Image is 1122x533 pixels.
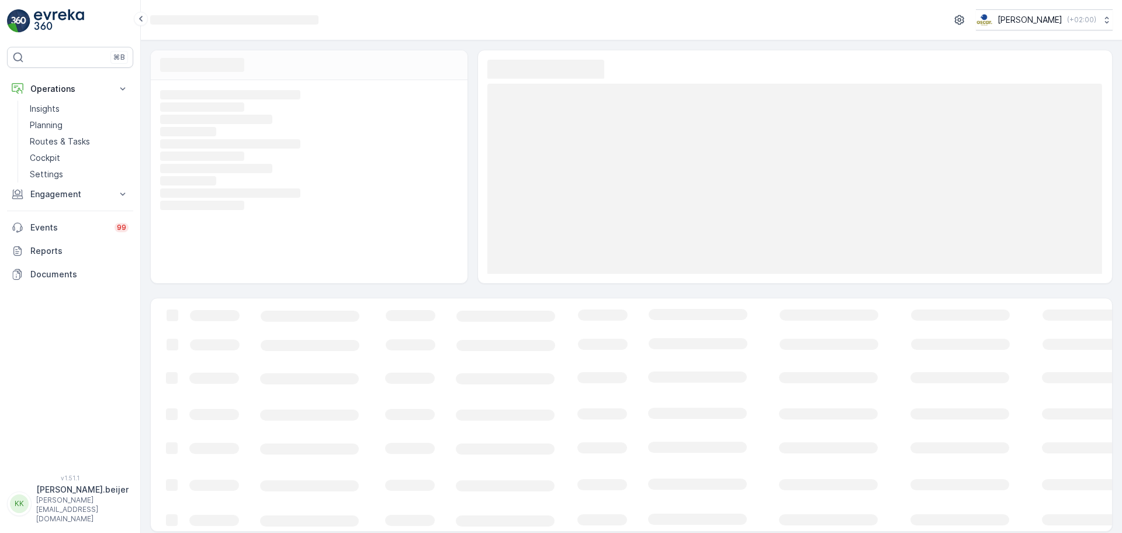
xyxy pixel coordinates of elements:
a: Reports [7,239,133,263]
p: [PERSON_NAME] [998,14,1062,26]
p: 99 [117,223,126,232]
p: Reports [30,245,129,257]
button: Engagement [7,183,133,206]
p: Settings [30,169,63,180]
img: basis-logo_rgb2x.png [976,13,993,26]
img: logo_light-DOdMpM7g.png [34,9,84,33]
a: Events99 [7,216,133,239]
a: Cockpit [25,150,133,166]
button: [PERSON_NAME](+02:00) [976,9,1113,30]
p: Engagement [30,188,110,200]
button: Operations [7,77,133,101]
div: KK [10,494,29,513]
p: Documents [30,269,129,280]
a: Settings [25,166,133,183]
p: [PERSON_NAME].beijer [36,484,129,496]
p: Operations [30,83,110,95]
a: Routes & Tasks [25,133,133,150]
p: Cockpit [30,152,60,164]
p: Planning [30,119,63,131]
p: ⌘B [113,53,125,62]
span: v 1.51.1 [7,474,133,482]
p: Insights [30,103,60,115]
p: [PERSON_NAME][EMAIL_ADDRESS][DOMAIN_NAME] [36,496,129,524]
img: logo [7,9,30,33]
a: Planning [25,117,133,133]
p: ( +02:00 ) [1067,15,1096,25]
a: Documents [7,263,133,286]
p: Events [30,222,108,233]
a: Insights [25,101,133,117]
p: Routes & Tasks [30,136,90,147]
button: KK[PERSON_NAME].beijer[PERSON_NAME][EMAIL_ADDRESS][DOMAIN_NAME] [7,484,133,524]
